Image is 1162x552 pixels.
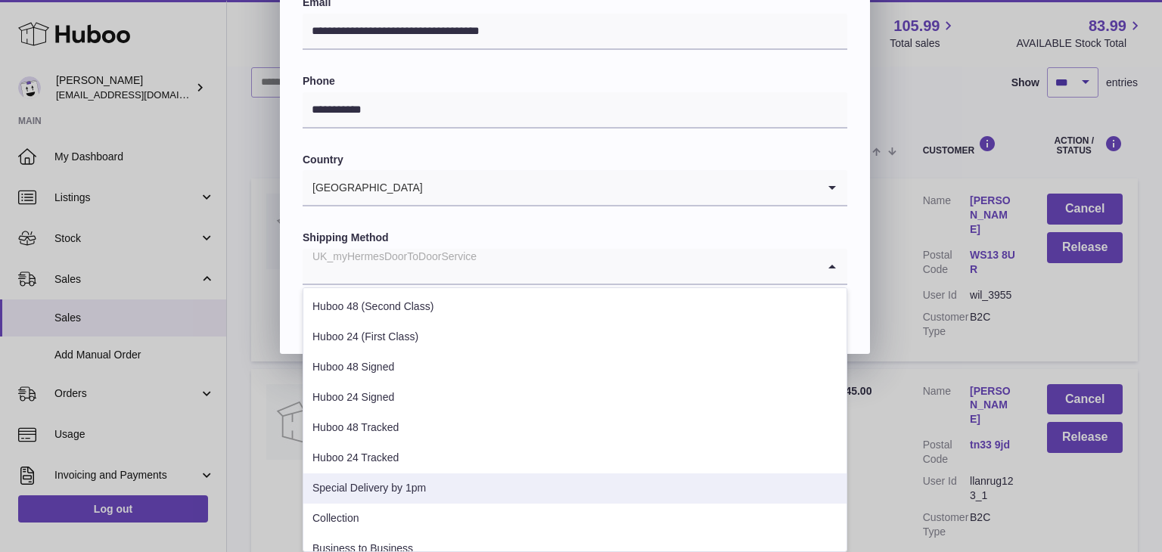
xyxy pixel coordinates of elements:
li: Special Delivery by 1pm [303,473,847,504]
li: Huboo 48 Signed [303,352,847,383]
div: Search for option [303,170,847,206]
label: Shipping Method [303,231,847,245]
div: Search for option [303,249,847,285]
li: Huboo 24 (First Class) [303,322,847,352]
input: Search for option [424,170,817,205]
li: Huboo 24 Tracked [303,443,847,473]
li: Huboo 48 (Second Class) [303,292,847,322]
li: Collection [303,504,847,534]
label: Country [303,153,847,167]
label: Phone [303,74,847,88]
li: Huboo 48 Tracked [303,413,847,443]
li: Huboo 24 Signed [303,383,847,413]
input: Search for option [303,249,817,284]
span: [GEOGRAPHIC_DATA] [303,170,424,205]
